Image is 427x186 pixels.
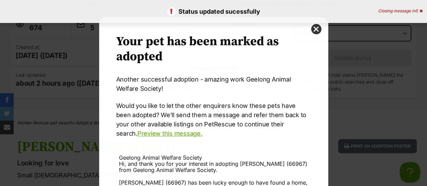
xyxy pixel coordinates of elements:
p: Another successful adoption - amazing work Geelong Animal Welfare Society! [116,75,311,93]
div: Closing message in [378,9,423,13]
span: Geelong Animal Welfare Society [119,154,202,161]
span: 5 [415,8,418,13]
p: Status updated sucessfully [7,7,420,16]
h2: Your pet has been marked as adopted [116,34,311,64]
button: close [311,24,321,34]
p: Would you like to let the other enquirers know these pets have been adopted? We’ll send them a me... [116,101,311,138]
a: Preview this message. [137,130,202,137]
